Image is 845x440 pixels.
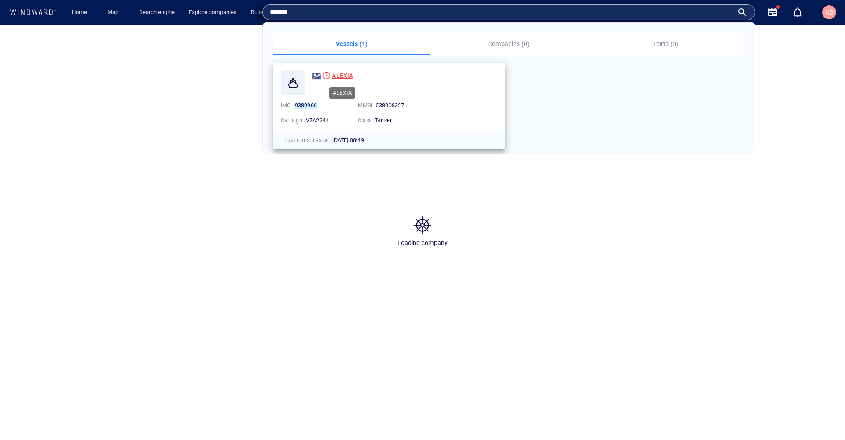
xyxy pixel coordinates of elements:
a: Home [68,5,91,20]
mark: 9389966 [295,102,317,109]
button: Map [100,5,129,20]
span: ALEXIA [332,72,353,79]
span: [DATE] 08:49 [332,137,364,143]
iframe: Chat [808,400,838,433]
button: NB [820,4,838,21]
span: 538008327 [376,102,404,109]
a: ALEXIA [312,70,353,81]
span: V7A2241 [306,117,329,124]
a: Search engine [136,5,178,20]
p: Companies (0) [436,39,582,49]
div: Notification center [792,7,803,18]
p: Ports (0) [592,39,739,49]
div: Tanker [375,117,428,125]
p: Last transmission [284,136,329,144]
a: Rule engine [247,5,283,20]
p: IMO [281,102,291,110]
button: Home [65,5,93,20]
p: MMSI [358,102,372,110]
p: Loading company [397,213,448,224]
div: High risk [323,72,330,79]
a: Map [104,5,125,20]
a: Explore companies [185,5,240,20]
p: Call sign [281,117,302,125]
p: Vessels (1) [279,39,425,49]
p: Class [358,117,371,125]
span: NB [825,9,834,16]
